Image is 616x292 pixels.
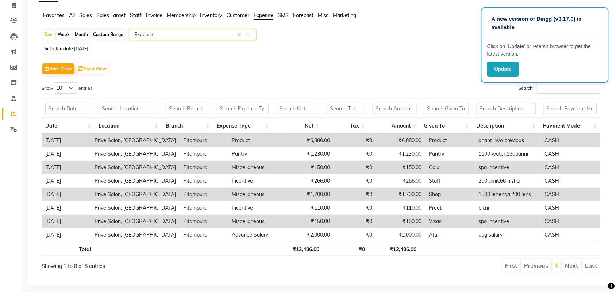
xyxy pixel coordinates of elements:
th: ₹0 [323,242,369,256]
td: [DATE] [42,188,91,201]
span: Customer [226,12,249,19]
span: Expense [254,12,273,19]
td: Miscellaneous [228,161,285,174]
td: Prive Salon, [GEOGRAPHIC_DATA] [91,188,180,201]
td: 1500 lehenga,200 lens [475,188,541,201]
td: Prive Salon, [GEOGRAPHIC_DATA] [91,161,180,174]
span: Inventory [200,12,222,19]
td: ₹150.00 [376,215,426,228]
td: [DATE] [42,147,91,161]
button: Table View [42,63,74,74]
input: Search Given To [424,103,469,114]
span: Membership [167,12,196,19]
img: pivot.png [78,66,84,72]
td: Vikas [425,215,475,228]
span: Staff [130,12,142,19]
td: Incentive [228,201,285,215]
input: Search Description [476,103,536,114]
td: Atul [425,228,475,242]
td: ₹6,880.00 [285,134,334,147]
span: Invoice [146,12,162,19]
span: Favorites [43,12,65,19]
td: ₹0 [334,147,376,161]
td: ₹266.00 [376,174,426,188]
td: Prive Salon, [GEOGRAPHIC_DATA] [91,215,180,228]
td: Prive Salon, [GEOGRAPHIC_DATA] [91,174,180,188]
span: Misc [318,12,328,19]
input: Search Location [99,103,158,114]
th: Amount: activate to sort column ascending [369,118,420,134]
td: ₹150.00 [285,215,334,228]
td: [DATE] [42,161,91,174]
td: spa incentive [475,161,541,174]
th: Net: activate to sort column ascending [272,118,323,134]
div: Month [73,30,90,40]
td: [DATE] [42,228,91,242]
input: Search Amount [373,103,417,114]
input: Search Expense Type [217,103,269,114]
td: ₹6,880.00 [376,134,426,147]
button: Update [487,62,519,77]
td: Advance Salary [228,228,285,242]
td: Prive Salon, [GEOGRAPHIC_DATA] [91,134,180,147]
p: Click on ‘Update’ or refersh browser to get the latest version. [487,43,602,58]
td: ₹1,230.00 [285,147,334,161]
th: ₹12,486.00 [369,242,420,256]
td: CASH [541,174,600,188]
td: CASH [541,201,600,215]
td: ₹0 [334,134,376,147]
div: Custom Range [91,30,125,40]
td: Shop [425,188,475,201]
span: [DATE] [74,46,88,51]
td: Pitampura [180,215,228,228]
td: ₹0 [334,201,376,215]
th: Location: activate to sort column ascending [95,118,162,134]
td: Miscellaneous [228,188,285,201]
td: ₹0 [334,188,376,201]
span: Forecast [293,12,313,19]
input: Search Branch [166,103,209,114]
td: Pitampura [180,228,228,242]
th: Total [42,242,95,256]
td: CASH [541,215,600,228]
th: Tax: activate to sort column ascending [323,118,369,134]
td: CASH [541,188,600,201]
th: ₹12,486.00 [272,242,323,256]
td: Pitampura [180,134,228,147]
td: ₹2,000.00 [376,228,426,242]
td: ₹0 [334,174,376,188]
div: Showing 1 to 8 of 8 entries [42,258,268,270]
th: Expense Type: activate to sort column ascending [213,118,272,134]
td: CASH [541,147,600,161]
input: Search Net [276,103,319,114]
input: Search: [536,82,600,94]
td: Prive Salon, [GEOGRAPHIC_DATA] [91,147,180,161]
td: Miscellaneous [228,215,285,228]
td: ₹0 [334,228,376,242]
th: Description: activate to sort column ascending [473,118,540,134]
th: Date: activate to sort column ascending [42,118,95,134]
span: SMS [278,12,289,19]
td: ₹266.00 [285,174,334,188]
td: ₹2,000.00 [285,228,334,242]
td: ₹1,230.00 [376,147,426,161]
td: Prive Salon, [GEOGRAPHIC_DATA] [91,201,180,215]
td: [DATE] [42,134,91,147]
td: ₹1,700.00 [376,188,426,201]
td: ₹110.00 [285,201,334,215]
th: Branch: activate to sort column ascending [162,118,213,134]
p: A new version of Dingg (v3.17.0) is available [492,15,598,31]
td: spa incentive [475,215,541,228]
input: Search Date [45,103,91,114]
td: anant jiwo previous [475,134,541,147]
span: Selected date: [42,44,90,53]
span: All [69,12,75,19]
td: Incentive [228,174,285,188]
th: Given To: activate to sort column ascending [420,118,473,134]
td: [DATE] [42,174,91,188]
td: CASH [541,134,600,147]
td: Product [228,134,285,147]
input: Search Tax [327,103,365,114]
td: ₹0 [334,215,376,228]
td: ₹0 [334,161,376,174]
